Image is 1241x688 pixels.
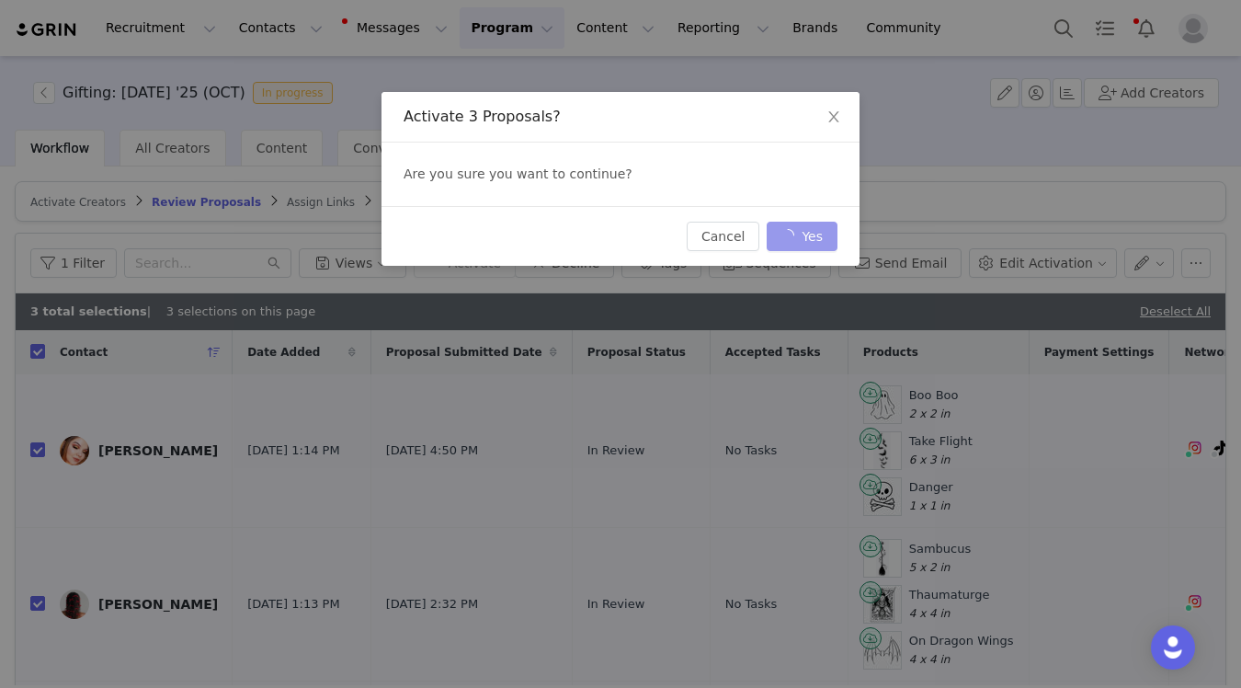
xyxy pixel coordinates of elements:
i: icon: close [826,109,841,124]
button: Cancel [687,222,759,251]
button: Close [808,92,860,143]
div: Activate 3 Proposals? [404,107,837,127]
div: Open Intercom Messenger [1151,625,1195,670]
div: Are you sure you want to continue? [381,143,860,206]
